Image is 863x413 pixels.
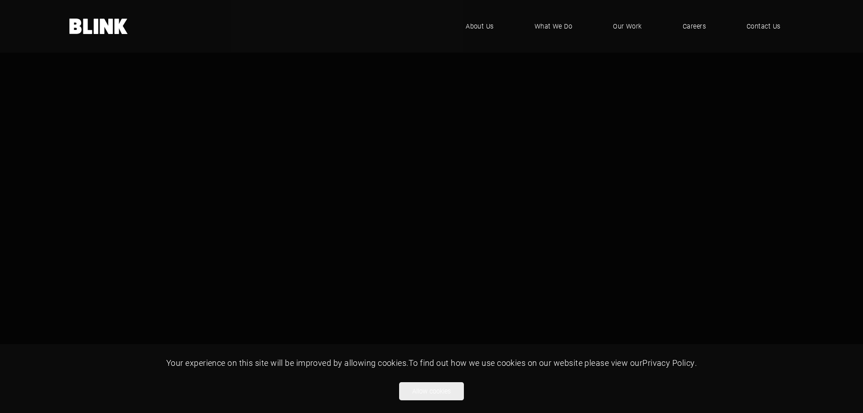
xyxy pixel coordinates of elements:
span: Careers [683,21,706,31]
a: Home [69,19,128,34]
a: Careers [669,13,719,40]
a: Contact Us [733,13,794,40]
a: About Us [452,13,507,40]
span: Your experience on this site will be improved by allowing cookies. To find out how we use cookies... [166,357,697,368]
a: What We Do [521,13,586,40]
span: Contact Us [747,21,781,31]
span: About Us [466,21,494,31]
button: Allow cookies [399,382,464,400]
span: What We Do [535,21,573,31]
a: Our Work [599,13,656,40]
span: Our Work [613,21,642,31]
a: Privacy Policy [642,357,694,368]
